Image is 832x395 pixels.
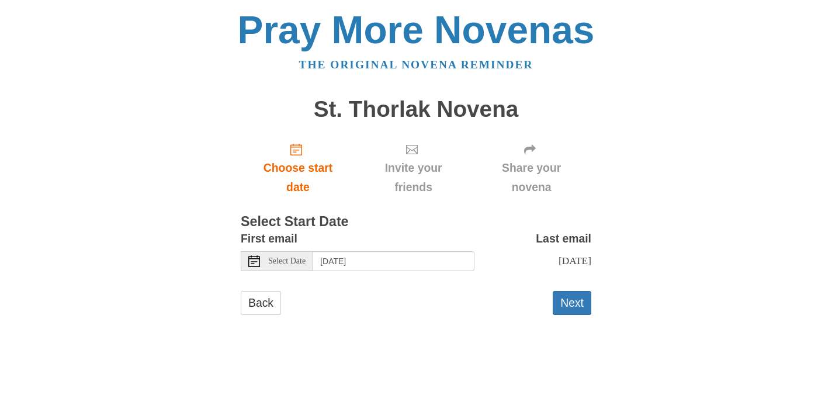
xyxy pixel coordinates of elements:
[252,158,344,197] span: Choose start date
[559,255,591,266] span: [DATE]
[536,229,591,248] label: Last email
[241,133,355,203] a: Choose start date
[268,257,306,265] span: Select Date
[241,214,591,230] h3: Select Start Date
[238,8,595,51] a: Pray More Novenas
[553,291,591,315] button: Next
[299,58,533,71] a: The original novena reminder
[241,291,281,315] a: Back
[355,133,472,203] div: Click "Next" to confirm your start date first.
[472,133,591,203] div: Click "Next" to confirm your start date first.
[241,229,297,248] label: First email
[483,158,580,197] span: Share your novena
[241,97,591,122] h1: St. Thorlak Novena
[367,158,460,197] span: Invite your friends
